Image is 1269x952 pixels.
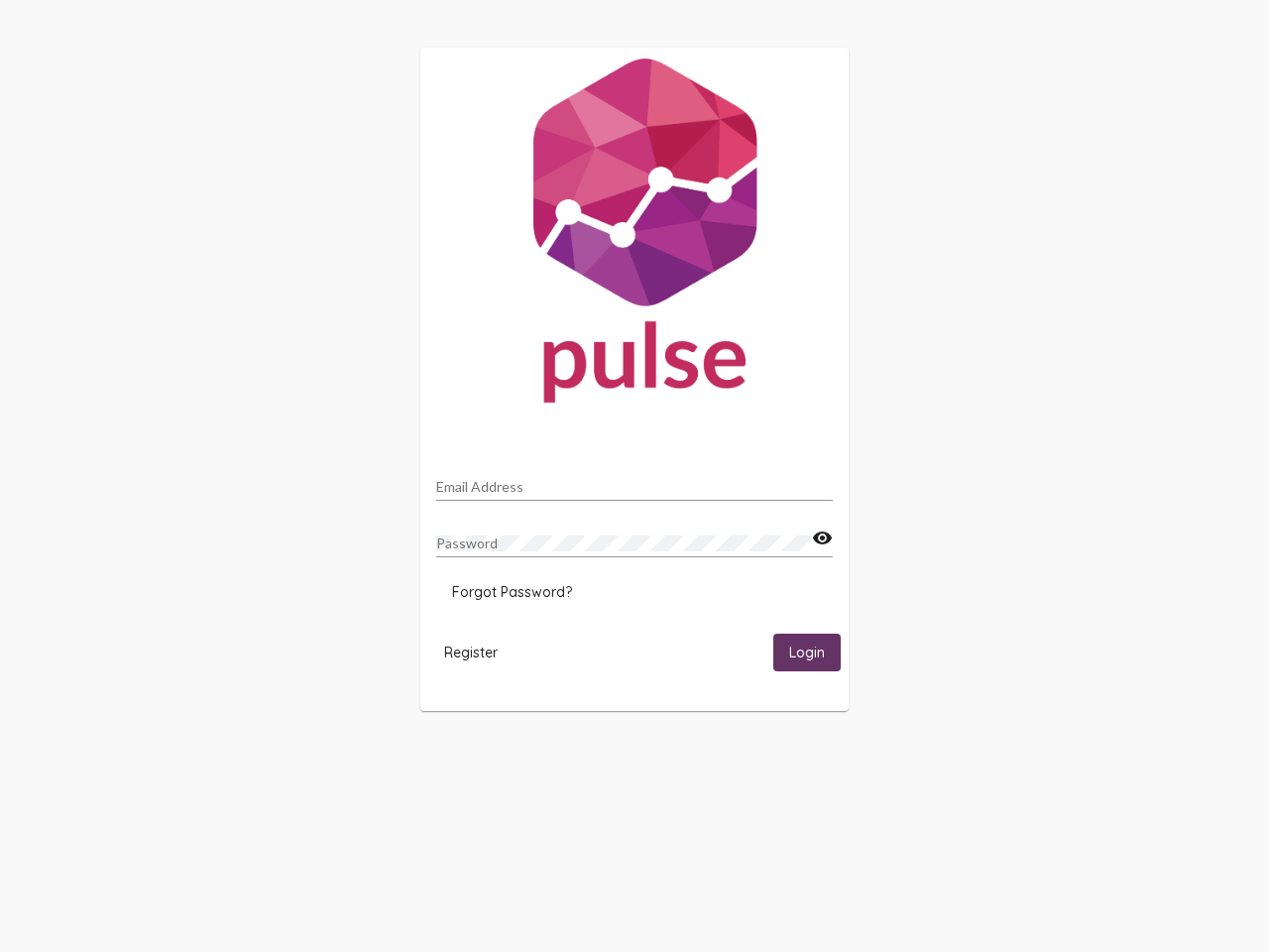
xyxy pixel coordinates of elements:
[444,644,498,661] span: Register
[773,634,841,670] button: Login
[428,634,514,670] button: Register
[812,527,833,550] mat-icon: visibility
[452,583,572,601] span: Forgot Password?
[789,645,825,662] span: Login
[420,48,849,422] img: Pulse For Good Logo
[436,574,588,610] button: Forgot Password?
